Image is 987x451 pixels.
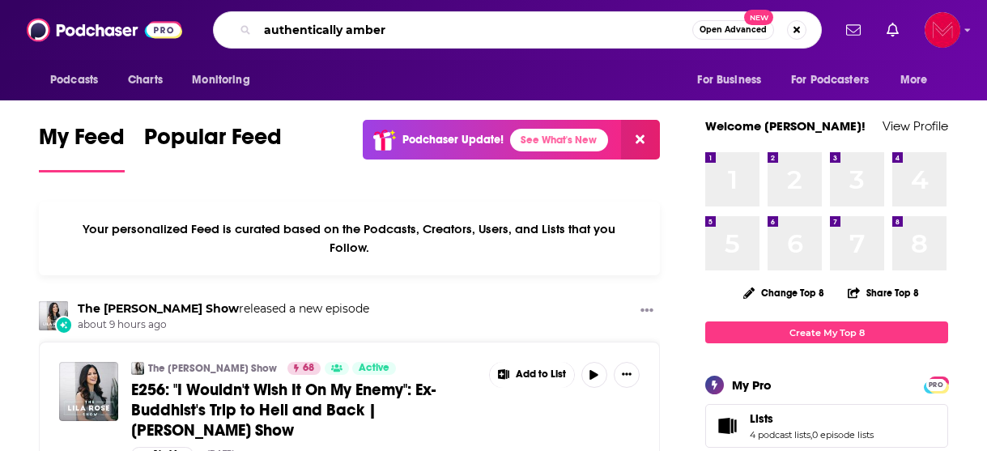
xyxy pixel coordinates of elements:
button: Show More Button [490,362,574,388]
span: about 9 hours ago [78,318,369,332]
a: Welcome [PERSON_NAME]! [705,118,866,134]
a: The Lila Rose Show [78,301,239,316]
span: My Feed [39,123,125,160]
button: Share Top 8 [847,277,920,308]
button: open menu [781,65,892,96]
img: The Lila Rose Show [39,301,68,330]
input: Search podcasts, credits, & more... [257,17,692,43]
span: Lists [750,411,773,426]
span: More [900,69,928,91]
span: New [744,10,773,25]
h3: released a new episode [78,301,369,317]
span: 68 [303,360,314,377]
a: Charts [117,65,172,96]
span: Lists [705,404,948,448]
span: PRO [926,379,946,391]
div: My Pro [732,377,772,393]
button: Change Top 8 [734,283,834,303]
span: , [810,429,812,440]
a: Popular Feed [144,123,282,172]
button: open menu [181,65,270,96]
button: Show More Button [614,362,640,388]
button: Open AdvancedNew [692,20,774,40]
span: Monitoring [192,69,249,91]
a: The [PERSON_NAME] Show [148,362,277,375]
div: Search podcasts, credits, & more... [213,11,822,49]
a: 68 [287,362,321,375]
span: E256: "I Wouldn't Wish It On My Enemy": Ex-Buddhist's Trip to Hell and Back | [PERSON_NAME] Show [131,380,436,440]
button: open menu [686,65,781,96]
span: Active [359,360,389,377]
a: PRO [926,378,946,390]
img: E256: "I Wouldn't Wish It On My Enemy": Ex-Buddhist's Trip to Hell and Back | Lila Rose Show [59,362,118,421]
span: Add to List [516,368,566,381]
img: Podchaser - Follow, Share and Rate Podcasts [27,15,182,45]
a: Lists [750,411,874,426]
a: My Feed [39,123,125,172]
a: View Profile [883,118,948,134]
button: Show More Button [634,301,660,321]
a: Show notifications dropdown [840,16,867,44]
button: open menu [39,65,119,96]
button: open menu [889,65,948,96]
span: Charts [128,69,163,91]
a: Create My Top 8 [705,321,948,343]
a: Show notifications dropdown [880,16,905,44]
span: Popular Feed [144,123,282,160]
div: Your personalized Feed is curated based on the Podcasts, Creators, Users, and Lists that you Follow. [39,202,660,275]
div: New Episode [55,316,73,334]
span: Logged in as Pamelamcclure [925,12,960,48]
button: Show profile menu [925,12,960,48]
a: See What's New [510,129,608,151]
p: Podchaser Update! [402,133,504,147]
img: The Lila Rose Show [131,362,144,375]
a: Active [352,362,396,375]
span: Open Advanced [700,26,767,34]
span: For Business [697,69,761,91]
img: User Profile [925,12,960,48]
span: For Podcasters [791,69,869,91]
a: E256: "I Wouldn't Wish It On My Enemy": Ex-Buddhist's Trip to Hell and Back | [PERSON_NAME] Show [131,380,478,440]
a: 0 episode lists [812,429,874,440]
a: 4 podcast lists [750,429,810,440]
span: Podcasts [50,69,98,91]
a: Lists [711,415,743,437]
